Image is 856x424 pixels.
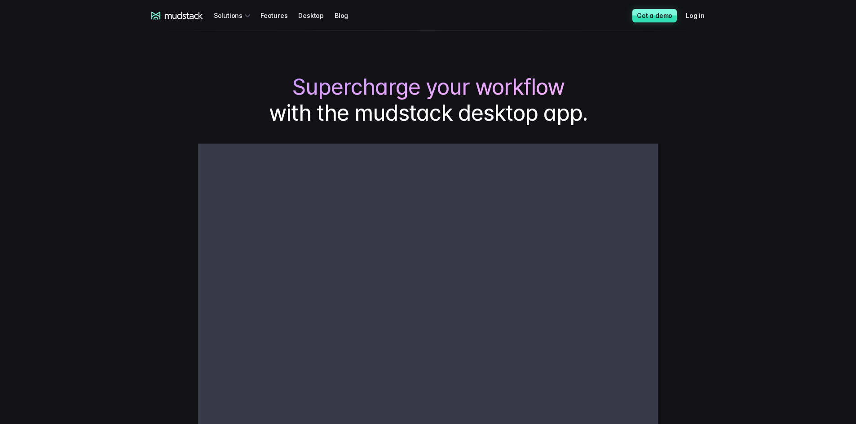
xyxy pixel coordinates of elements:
a: Desktop [298,7,335,24]
span: Supercharge your workflow [292,74,565,100]
a: Features [260,7,298,24]
a: mudstack logo [151,12,203,20]
a: Blog [335,7,359,24]
a: Log in [686,7,715,24]
h1: with the mudstack desktop app. [151,74,705,126]
div: Solutions [214,7,253,24]
a: Get a demo [632,9,677,22]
